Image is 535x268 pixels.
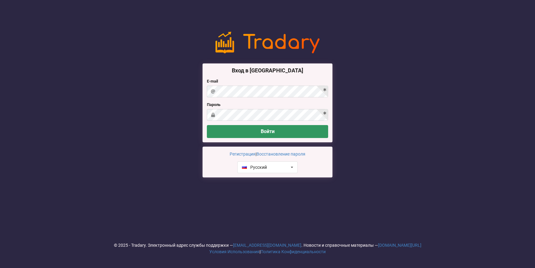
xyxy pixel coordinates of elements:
[242,165,267,169] div: Русский
[256,152,305,156] a: Восстановление пароля
[207,125,328,138] button: Войти
[207,67,328,74] h3: Вход в [GEOGRAPHIC_DATA]
[215,32,320,53] img: logo-noslogan-1ad60627477bfbe4b251f00f67da6d4e.png
[207,102,328,108] label: Пароль
[209,249,259,254] a: Условия Использования
[233,243,301,248] a: [EMAIL_ADDRESS][DOMAIN_NAME]
[378,243,421,248] a: [DOMAIN_NAME][URL]
[207,78,328,84] label: E-mail
[230,152,255,156] a: Регистрация
[207,151,328,157] p: |
[260,249,326,254] a: Политика Конфиденциальности
[4,242,531,255] div: © 2025 - Tradary. Электронный адрес службы поддержки — . Новости и справочные материалы — |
